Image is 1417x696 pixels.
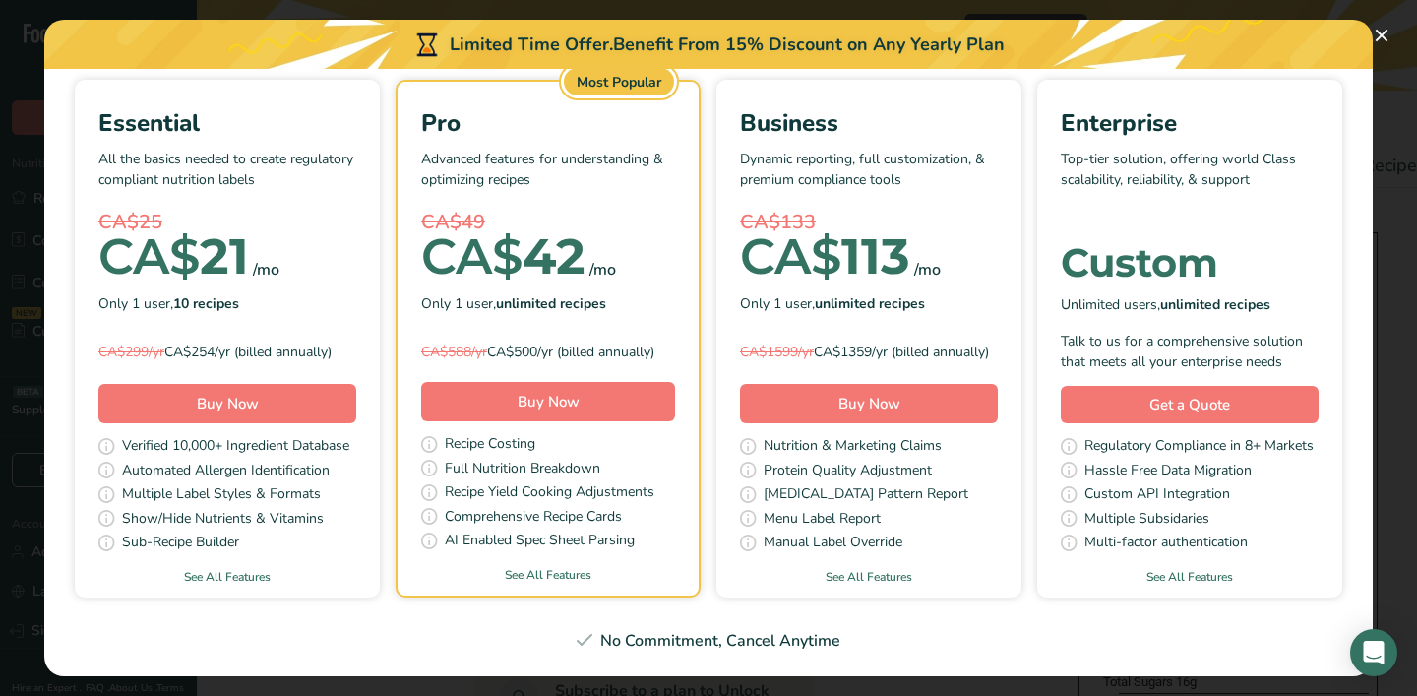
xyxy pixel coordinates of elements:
span: CA$299/yr [98,343,164,361]
span: Nutrition & Marketing Claims [764,435,942,460]
b: unlimited recipes [1160,295,1270,314]
span: CA$ [740,226,841,286]
span: Comprehensive Recipe Cards [445,506,622,531]
span: CA$588/yr [421,343,487,361]
span: Multiple Subsidaries [1084,508,1209,533]
span: Recipe Costing [445,433,535,458]
div: No Commitment, Cancel Anytime [68,629,1349,653]
div: CA$25 [98,208,356,237]
a: See All Features [716,568,1021,586]
div: Business [740,105,998,141]
p: Top-tier solution, offering world Class scalability, reliability, & support [1061,149,1319,208]
span: Multi-factor authentication [1084,532,1248,556]
span: Only 1 user, [421,293,606,314]
div: CA$254/yr (billed annually) [98,342,356,362]
div: Open Intercom Messenger [1350,629,1397,676]
p: Dynamic reporting, full customization, & premium compliance tools [740,149,998,208]
span: Custom API Integration [1084,483,1230,508]
span: CA$ [421,226,523,286]
b: unlimited recipes [815,294,925,313]
span: AI Enabled Spec Sheet Parsing [445,530,635,554]
span: Hassle Free Data Migration [1084,460,1252,484]
div: Limited Time Offer. [44,20,1373,69]
span: Get a Quote [1149,394,1230,416]
span: Unlimited users, [1061,294,1270,315]
span: Protein Quality Adjustment [764,460,932,484]
div: Most Popular [564,68,674,95]
span: Regulatory Compliance in 8+ Markets [1084,435,1314,460]
div: 42 [421,237,585,277]
span: Only 1 user, [98,293,239,314]
span: Recipe Yield Cooking Adjustments [445,481,654,506]
div: 21 [98,237,249,277]
p: All the basics needed to create regulatory compliant nutrition labels [98,149,356,208]
div: /mo [914,258,941,282]
b: unlimited recipes [496,294,606,313]
span: Sub-Recipe Builder [122,532,239,556]
b: 10 recipes [173,294,239,313]
span: Only 1 user, [740,293,925,314]
div: 113 [740,237,910,277]
button: Buy Now [421,382,675,421]
p: Advanced features for understanding & optimizing recipes [421,149,675,208]
a: See All Features [75,568,380,586]
div: Benefit From 15% Discount on Any Yearly Plan [613,32,1005,58]
div: Pro [421,105,675,141]
a: See All Features [398,566,699,584]
button: Buy Now [740,384,998,423]
div: CA$133 [740,208,998,237]
div: CA$500/yr (billed annually) [421,342,675,362]
span: Verified 10,000+ Ingredient Database [122,435,349,460]
span: Full Nutrition Breakdown [445,458,600,482]
div: Custom [1061,243,1319,283]
div: Essential [98,105,356,141]
span: [MEDICAL_DATA] Pattern Report [764,483,968,508]
span: CA$ [98,226,200,286]
span: Buy Now [518,392,580,411]
span: CA$1599/yr [740,343,814,361]
a: See All Features [1037,568,1342,586]
button: Buy Now [98,384,356,423]
span: Menu Label Report [764,508,881,533]
div: CA$1359/yr (billed annually) [740,342,998,362]
span: Show/Hide Nutrients & Vitamins [122,508,324,533]
a: Get a Quote [1061,386,1319,424]
span: Automated Allergen Identification [122,460,330,484]
div: CA$49 [421,208,675,237]
div: Enterprise [1061,105,1319,141]
span: Manual Label Override [764,532,902,556]
span: Buy Now [197,394,259,413]
div: /mo [253,258,279,282]
span: Buy Now [838,394,900,413]
div: /mo [589,258,616,282]
div: Talk to us for a comprehensive solution that meets all your enterprise needs [1061,331,1319,372]
span: Multiple Label Styles & Formats [122,483,321,508]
